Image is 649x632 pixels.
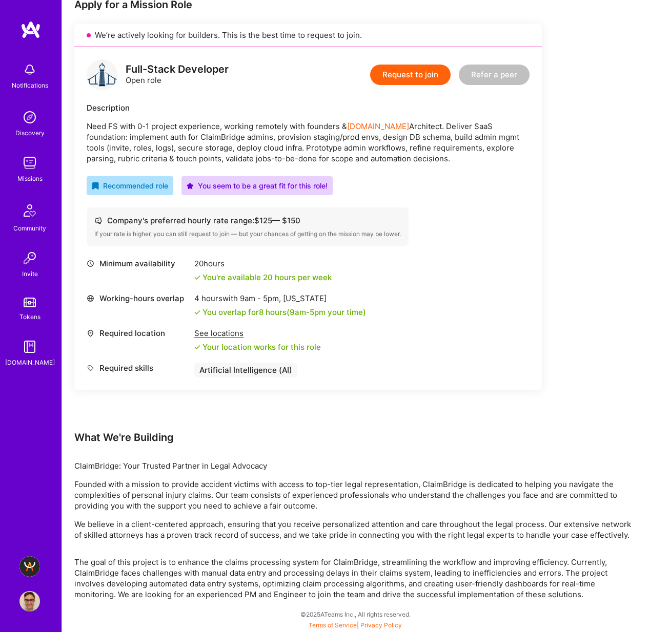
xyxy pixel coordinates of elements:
[194,363,297,377] div: Artificial Intelligence (AI)
[92,182,99,189] i: icon RecommendedBadge
[194,309,200,315] i: icon Check
[87,294,94,302] i: icon World
[5,357,55,368] div: [DOMAIN_NAME]
[19,59,40,80] img: bell
[370,65,451,85] button: Request to join
[360,621,402,629] a: Privacy Policy
[194,342,321,352] div: Your location works for this role
[87,293,189,304] div: Working-hours overlap
[19,153,40,173] img: teamwork
[74,479,637,511] p: Founded with a mission to provide accident victims with access to top-tier legal representation, ...
[74,24,542,47] div: We’re actively looking for builders. This is the best time to request to join.
[19,591,40,612] img: User Avatar
[126,64,229,86] div: Open role
[459,65,530,85] button: Refer a peer
[87,121,530,164] p: Need FS with 0-1 project experience, working remotely with founders & Architect. Deliver SaaS fou...
[194,344,200,350] i: icon Check
[12,80,48,91] div: Notifications
[194,293,366,304] div: 4 hours with [US_STATE]
[21,20,41,39] img: logo
[194,258,332,269] div: 20 hours
[92,180,168,191] div: Recommended role
[17,591,43,612] a: User Avatar
[19,556,40,577] img: A.Team - Grow A.Team's Community & Demand
[17,173,43,184] div: Missions
[87,258,189,269] div: Minimum availability
[87,363,189,373] div: Required skills
[194,328,321,339] div: See locations
[194,275,200,281] i: icon Check
[309,621,357,629] a: Terms of Service
[87,102,530,113] div: Description
[74,519,637,540] p: We believe in a client-centered approach, ensuring that you receive personalized attention and ca...
[17,198,42,223] img: Community
[74,557,637,600] p: The goal of this project is to enhance the claims processing system for ClaimBridge, streamlining...
[15,128,45,138] div: Discovery
[290,307,326,317] span: 9am - 5pm
[24,298,36,307] img: tokens
[74,431,637,444] div: What We're Building
[62,601,649,627] div: © 2025 ATeams Inc., All rights reserved.
[94,217,102,224] i: icon Cash
[22,268,38,279] div: Invite
[238,293,283,303] span: 9am - 5pm ,
[13,223,46,234] div: Community
[17,556,43,577] a: A.Team - Grow A.Team's Community & Demand
[87,329,94,337] i: icon Location
[19,248,40,268] img: Invite
[126,64,229,75] div: Full-Stack Developer
[19,311,40,322] div: Tokens
[19,336,40,357] img: guide book
[74,460,637,471] p: ClaimBridge: Your Trusted Partner in Legal Advocacy
[187,180,328,191] div: You seem to be a great fit for this role!
[19,107,40,128] img: discovery
[94,215,401,226] div: Company's preferred hourly rate range: $ 125 — $ 150
[194,272,332,283] div: You're available 20 hours per week
[187,182,194,189] i: icon PurpleStar
[87,364,94,372] i: icon Tag
[94,230,401,238] div: If your rate is higher, you can still request to join — but your chances of getting on the missio...
[87,59,117,90] img: logo
[309,621,402,629] span: |
[202,307,366,318] div: You overlap for 8 hours ( your time)
[347,121,409,131] a: [DOMAIN_NAME]
[87,328,189,339] div: Required location
[87,260,94,267] i: icon Clock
